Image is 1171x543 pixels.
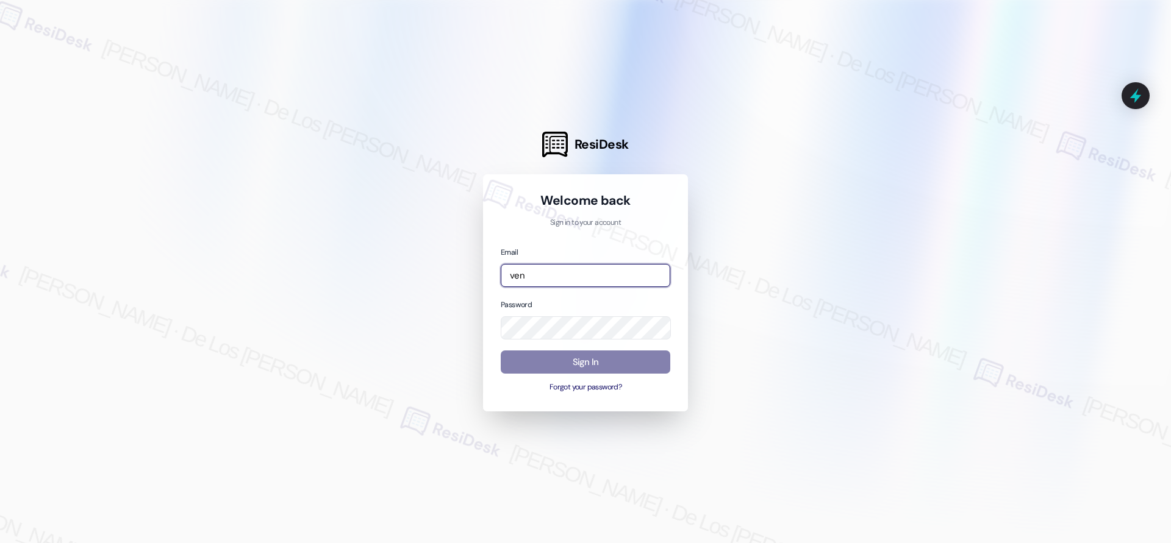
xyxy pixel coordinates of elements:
[575,136,629,153] span: ResiDesk
[501,350,670,374] button: Sign In
[501,192,670,209] h1: Welcome back
[542,132,568,157] img: ResiDesk Logo
[501,218,670,229] p: Sign in to your account
[501,247,518,257] label: Email
[501,382,670,393] button: Forgot your password?
[501,264,670,288] input: name@example.com
[501,300,532,310] label: Password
